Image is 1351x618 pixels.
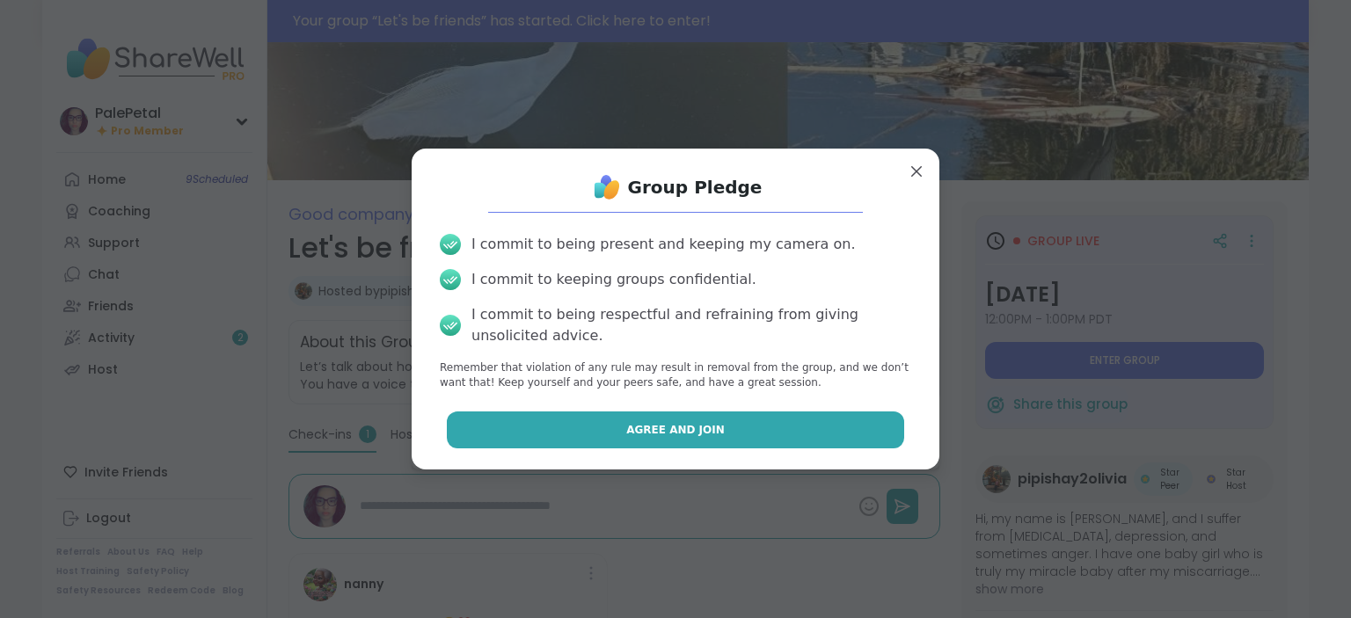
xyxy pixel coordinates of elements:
[471,234,855,255] div: I commit to being present and keeping my camera on.
[628,175,763,200] h1: Group Pledge
[440,360,911,390] p: Remember that violation of any rule may result in removal from the group, and we don’t want that!...
[447,411,905,448] button: Agree and Join
[589,170,624,205] img: ShareWell Logo
[471,269,756,290] div: I commit to keeping groups confidential.
[626,422,725,438] span: Agree and Join
[471,304,911,346] div: I commit to being respectful and refraining from giving unsolicited advice.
